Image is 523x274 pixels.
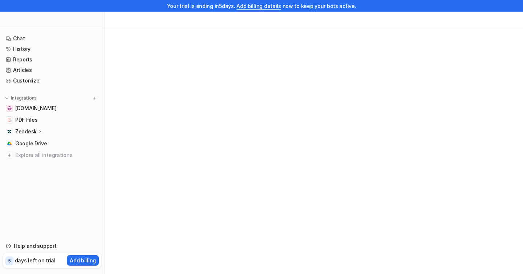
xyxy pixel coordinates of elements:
img: Zendesk [7,129,12,134]
a: History [3,44,101,54]
img: Google Drive [7,141,12,146]
a: Help and support [3,241,101,251]
a: Add billing details [236,3,281,9]
span: PDF Files [15,116,37,124]
p: Zendesk [15,128,37,135]
img: menu_add.svg [92,96,97,101]
span: Google Drive [15,140,47,147]
a: Google DriveGoogle Drive [3,138,101,149]
button: Integrations [3,94,39,102]
a: Customize [3,76,101,86]
a: www.foorban.com[DOMAIN_NAME] [3,103,101,113]
a: Explore all integrations [3,150,101,160]
button: Add billing [67,255,99,266]
a: Reports [3,55,101,65]
img: explore all integrations [6,152,13,159]
p: days left on trial [15,257,56,264]
span: Explore all integrations [15,149,98,161]
p: 5 [8,258,11,264]
p: Integrations [11,95,37,101]
a: PDF FilesPDF Files [3,115,101,125]
img: www.foorban.com [7,106,12,110]
span: [DOMAIN_NAME] [15,105,56,112]
p: Add billing [70,257,96,264]
img: PDF Files [7,118,12,122]
img: expand menu [4,96,9,101]
a: Chat [3,33,101,44]
a: Articles [3,65,101,75]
